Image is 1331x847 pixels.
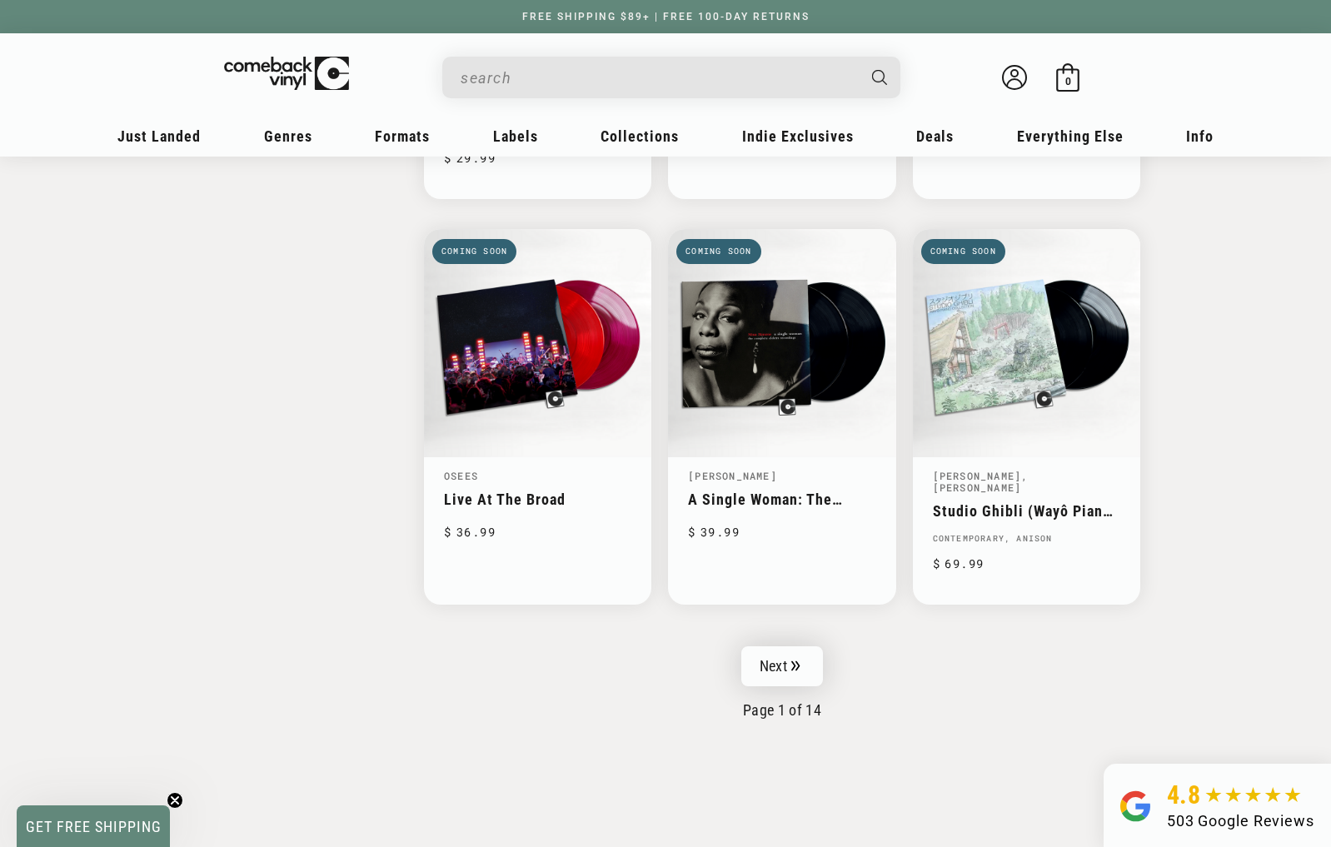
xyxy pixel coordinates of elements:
[444,491,631,508] a: Live At The Broad
[1065,75,1071,87] span: 0
[1120,780,1150,832] img: Group.svg
[1186,127,1214,145] span: Info
[264,127,312,145] span: Genres
[933,469,1022,482] a: [PERSON_NAME]
[461,61,855,95] input: When autocomplete results are available use up and down arrows to review and enter to select
[1205,787,1301,804] img: star5.svg
[444,469,478,482] a: Osees
[424,701,1140,719] p: Page 1 of 14
[688,491,875,508] a: A Single Woman: The Complete Elektra Recordings
[117,127,201,145] span: Just Landed
[688,469,777,482] a: [PERSON_NAME]
[442,57,900,98] div: Search
[742,127,854,145] span: Indie Exclusives
[933,469,1029,494] a: , [PERSON_NAME]
[933,502,1120,520] a: Studio Ghibli (Wayô Piano Collection)
[1017,127,1124,145] span: Everything Else
[17,805,170,847] div: GET FREE SHIPPINGClose teaser
[741,646,823,686] a: Next
[601,127,679,145] span: Collections
[167,792,183,809] button: Close teaser
[858,57,903,98] button: Search
[424,646,1140,719] nav: Pagination
[1167,780,1201,810] span: 4.8
[375,127,430,145] span: Formats
[1167,810,1314,832] div: 503 Google Reviews
[493,127,538,145] span: Labels
[506,11,826,22] a: FREE SHIPPING $89+ | FREE 100-DAY RETURNS
[26,818,162,835] span: GET FREE SHIPPING
[916,127,954,145] span: Deals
